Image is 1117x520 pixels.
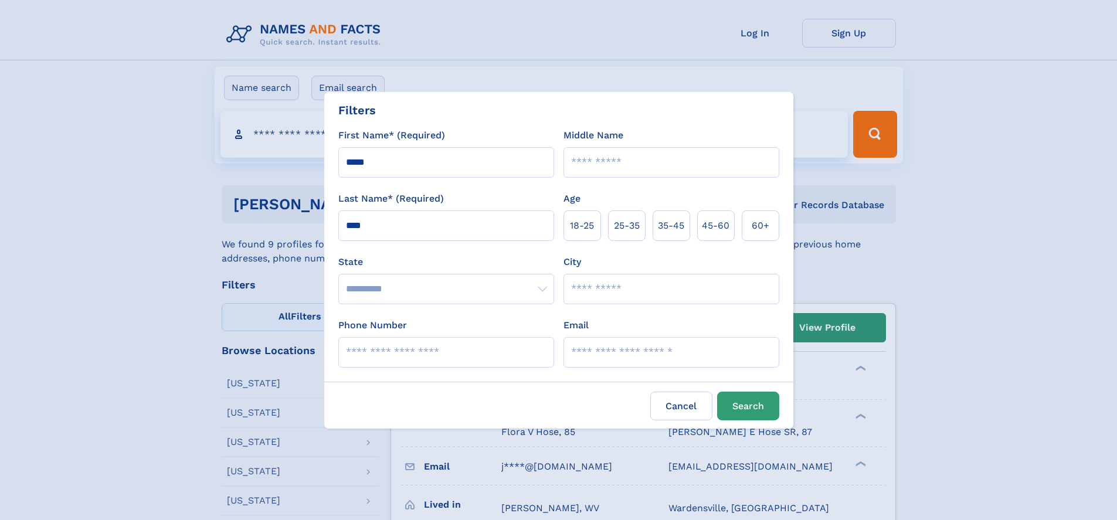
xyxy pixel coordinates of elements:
[717,392,779,420] button: Search
[614,219,640,233] span: 25‑35
[563,255,581,269] label: City
[658,219,684,233] span: 35‑45
[752,219,769,233] span: 60+
[338,192,444,206] label: Last Name* (Required)
[338,101,376,119] div: Filters
[563,318,589,332] label: Email
[702,219,729,233] span: 45‑60
[338,318,407,332] label: Phone Number
[338,255,554,269] label: State
[563,128,623,142] label: Middle Name
[338,128,445,142] label: First Name* (Required)
[650,392,712,420] label: Cancel
[563,192,580,206] label: Age
[570,219,594,233] span: 18‑25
